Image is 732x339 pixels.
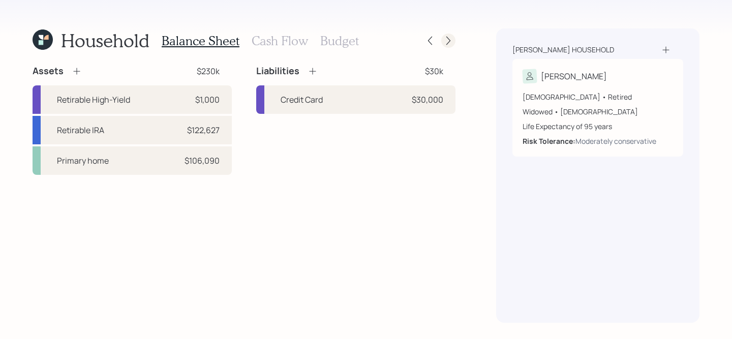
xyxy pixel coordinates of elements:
[256,66,299,77] h4: Liabilities
[523,91,673,102] div: [DEMOGRAPHIC_DATA] • Retired
[523,121,673,132] div: Life Expectancy of 95 years
[320,34,359,48] h3: Budget
[197,65,220,77] div: $230k
[162,34,239,48] h3: Balance Sheet
[412,94,443,106] div: $30,000
[195,94,220,106] div: $1,000
[541,70,607,82] div: [PERSON_NAME]
[252,34,308,48] h3: Cash Flow
[61,29,149,51] h1: Household
[33,66,64,77] h4: Assets
[57,94,130,106] div: Retirable High-Yield
[57,155,109,167] div: Primary home
[187,124,220,136] div: $122,627
[57,124,104,136] div: Retirable IRA
[523,106,673,117] div: Widowed • [DEMOGRAPHIC_DATA]
[185,155,220,167] div: $106,090
[281,94,323,106] div: Credit Card
[575,136,656,146] div: Moderately conservative
[523,136,575,146] b: Risk Tolerance:
[512,45,614,55] div: [PERSON_NAME] household
[425,65,443,77] div: $30k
